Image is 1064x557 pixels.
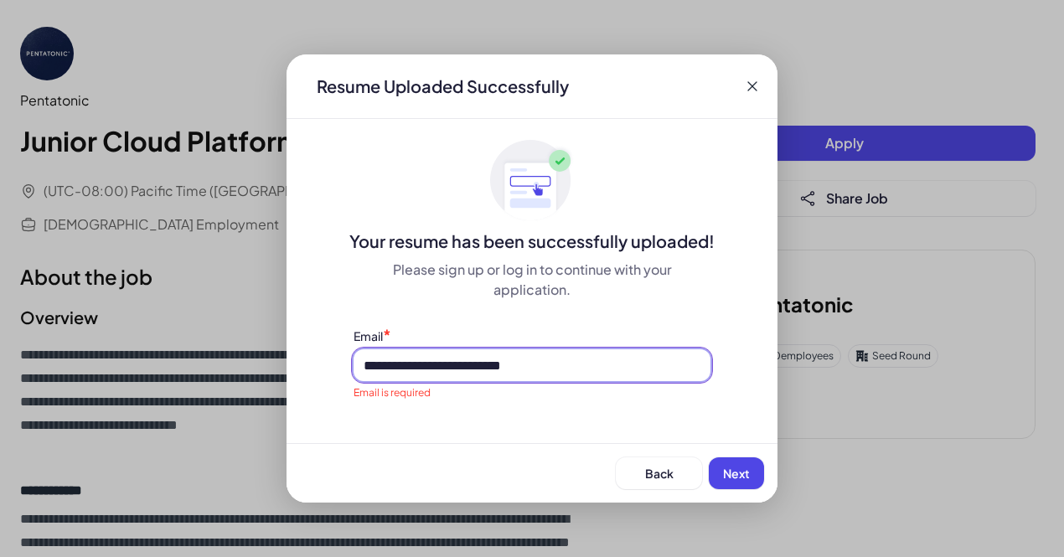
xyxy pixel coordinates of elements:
span: Email is required [354,386,431,399]
div: Please sign up or log in to continue with your application. [354,260,710,300]
div: Your resume has been successfully uploaded! [287,230,777,253]
img: ApplyedMaskGroup3.svg [490,139,574,223]
div: Resume Uploaded Successfully [303,75,582,98]
span: Next [723,466,750,481]
span: Back [645,466,674,481]
label: Email [354,328,383,343]
button: Next [709,457,764,489]
button: Back [616,457,702,489]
